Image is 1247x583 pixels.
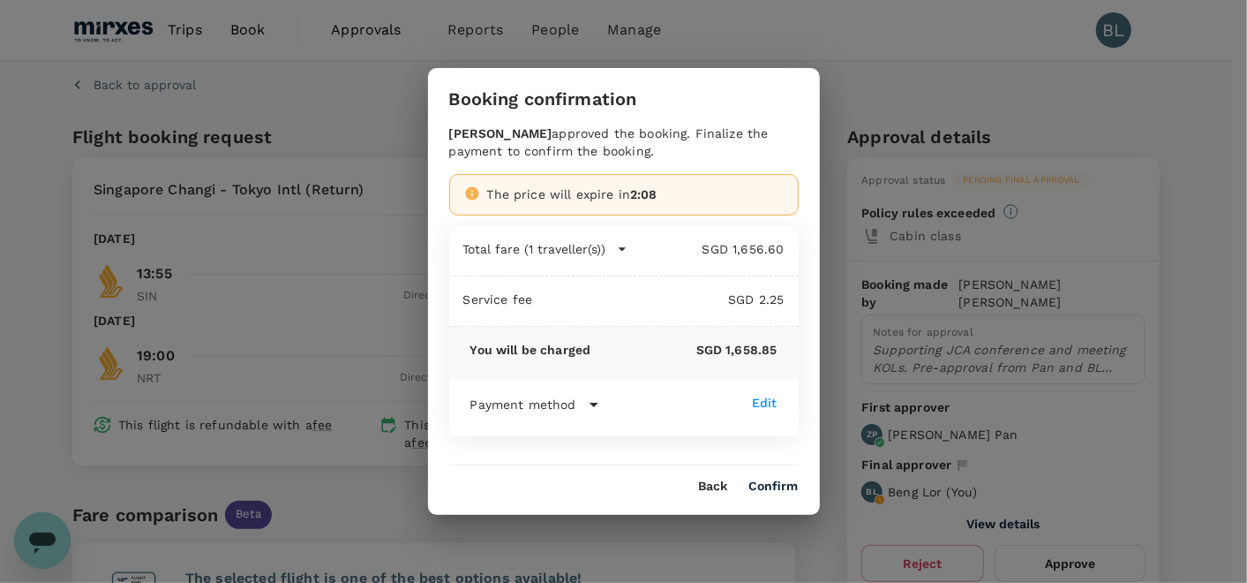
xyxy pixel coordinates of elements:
[532,291,784,308] p: SGD 2.25
[630,187,657,201] span: 2:08
[449,126,552,140] b: [PERSON_NAME]
[627,240,785,258] p: SGD 1,656.60
[463,240,606,258] p: Total fare (1 traveller(s))
[590,341,777,359] p: SGD 1,658.85
[487,185,784,203] div: The price will expire in
[470,396,576,413] p: Payment method
[463,240,627,258] button: Total fare (1 traveller(s))
[749,480,799,494] button: Confirm
[449,89,637,110] h3: Booking confirmation
[463,291,533,308] p: Service fee
[752,394,777,412] div: Edit
[470,341,591,359] p: You will be charged
[449,125,799,160] div: approved the booking. Finalize the payment to confirm the booking.
[699,480,728,494] button: Back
